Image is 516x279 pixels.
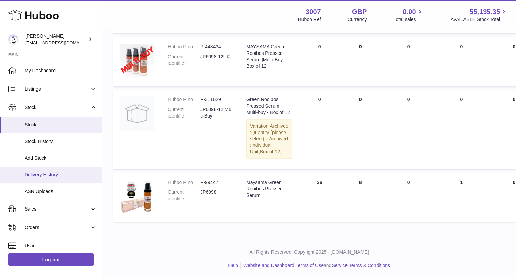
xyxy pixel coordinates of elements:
td: 0 [340,90,381,169]
a: 55,135.35 AVAILABLE Stock Total [450,7,508,23]
span: Total sales [393,16,424,23]
span: Stock [25,122,97,128]
td: 0 [436,90,487,169]
dd: JP6098 [200,189,233,202]
dd: JP6098-12 Multi-Buy [200,106,233,119]
strong: GBP [352,7,367,16]
span: [EMAIL_ADDRESS][DOMAIN_NAME] [25,40,100,45]
div: Huboo Ref [298,16,321,23]
td: 0 [340,37,381,86]
a: Service Terms & Conditions [331,263,390,268]
span: My Dashboard [25,67,97,74]
div: Maysama Green Rooibos Pressed Serum [246,179,292,199]
dd: P-99447 [200,179,233,186]
strong: 3007 [306,7,321,16]
dt: Current identifier [168,189,200,202]
td: 0 [381,172,436,222]
img: product image [120,179,154,213]
td: 36 [299,172,340,222]
span: Listings [25,86,90,92]
td: 0 [381,90,436,169]
img: product image [120,96,154,130]
dt: Huboo P no [168,96,200,103]
td: 0 [436,37,487,86]
span: Stock History [25,138,97,145]
a: Help [228,263,238,268]
dd: P-311629 [200,96,233,103]
span: Archived :Quantity (please select) = Archived :Individual Unit,Box of 12; [250,123,289,155]
a: Website and Dashboard Terms of Use [243,263,324,268]
span: Stock [25,104,90,111]
span: AVAILABLE Stock Total [450,16,508,23]
div: MAYSAMA Green Rooibos Pressed Serum |Multi-Buy - Box of 12 [246,44,292,69]
span: 0 [513,97,515,102]
img: bevmay@maysama.com [8,34,18,45]
dd: P-448434 [200,44,233,50]
span: Orders [25,224,90,231]
dd: JP6098-12UK [200,53,233,66]
dt: Huboo P no [168,44,200,50]
li: and [241,262,390,269]
td: 0 [299,90,340,169]
img: product image [120,44,154,78]
a: 0.00 Total sales [393,7,424,23]
div: Currency [348,16,367,23]
span: 0.00 [403,7,416,16]
td: 0 [381,37,436,86]
div: Green Rooibos Pressed Serum | Multi-buy - Box of 12 [246,96,292,116]
span: 55,135.35 [470,7,500,16]
td: 0 [299,37,340,86]
a: Log out [8,253,94,266]
dt: Huboo P no [168,179,200,186]
span: Add Stock [25,155,97,161]
div: Variation: [246,119,292,159]
p: All Rights Reserved. Copyright 2025 - [DOMAIN_NAME] [108,249,511,255]
span: ASN Uploads [25,188,97,195]
span: 0 [513,44,515,49]
dt: Current identifier [168,106,200,119]
dt: Current identifier [168,53,200,66]
span: 0 [513,180,515,185]
span: Delivery History [25,172,97,178]
div: [PERSON_NAME] [25,33,87,46]
td: 1 [436,172,487,222]
td: 8 [340,172,381,222]
span: Usage [25,243,97,249]
span: Sales [25,206,90,212]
